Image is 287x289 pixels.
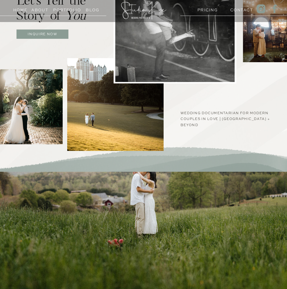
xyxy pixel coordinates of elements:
[65,10,86,23] i: You
[230,6,249,11] a: Contact
[16,9,45,25] h1: Story
[180,110,280,122] h3: Wedding Documentarian for Modern Couples in Love | [GEOGRAPHIC_DATA] + beyond
[50,9,64,25] h1: of
[197,6,216,11] a: PRICING
[11,7,29,11] a: Home
[82,7,103,11] a: Blog
[53,7,75,11] a: Portfolio
[16,31,68,39] a: Inquire now
[31,7,48,11] a: About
